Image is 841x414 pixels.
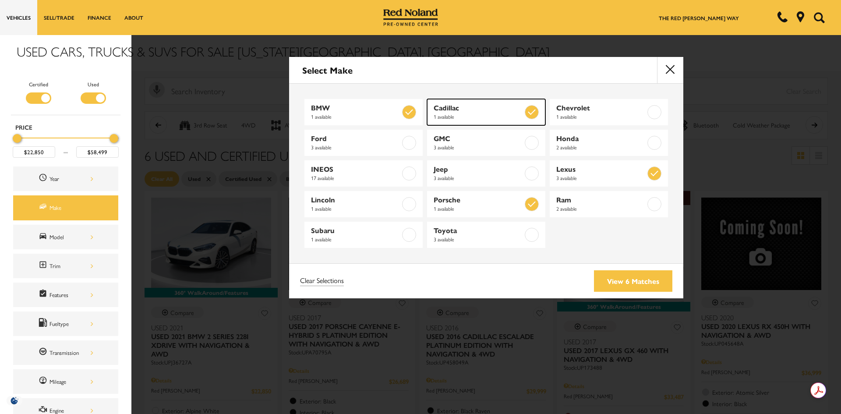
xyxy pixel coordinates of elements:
[13,340,118,365] div: TransmissionTransmission
[434,165,523,173] span: Jeep
[311,226,400,235] span: Subaru
[13,134,21,143] div: Minimum Price
[556,204,646,213] span: 2 available
[88,80,99,88] label: Used
[11,80,120,115] div: Filter by Vehicle Type
[304,130,423,156] a: Ford3 available
[434,112,523,121] span: 1 available
[434,173,523,182] span: 3 available
[13,311,118,336] div: FueltypeFueltype
[49,261,93,271] div: Trim
[4,396,25,405] section: Click to Open Cookie Consent Modal
[302,65,353,75] h2: Select Make
[556,195,646,204] span: Ram
[434,103,523,112] span: Cadillac
[304,222,423,248] a: Subaru1 available
[13,131,119,158] div: Price
[4,396,25,405] img: Opt-Out Icon
[39,231,49,243] span: Model
[49,174,93,184] div: Year
[15,123,116,131] h5: Price
[39,173,49,184] span: Year
[427,160,545,187] a: Jeep3 available
[39,260,49,272] span: Trim
[427,191,545,217] a: Porsche1 available
[427,99,545,125] a: Cadillac1 available
[311,103,400,112] span: BMW
[434,226,523,235] span: Toyota
[311,173,400,182] span: 17 available
[13,225,118,249] div: ModelModel
[300,276,344,287] a: Clear Selections
[39,202,49,213] span: Make
[556,103,646,112] span: Chevrolet
[657,57,683,83] button: close
[13,146,55,158] input: Minimum
[13,195,118,220] div: MakeMake
[13,254,118,278] div: TrimTrim
[13,166,118,191] div: YearYear
[49,203,93,212] div: Make
[434,143,523,152] span: 3 available
[556,143,646,152] span: 2 available
[383,9,438,26] img: Red Noland Pre-Owned
[810,0,828,35] button: Open the search field
[311,112,400,121] span: 1 available
[427,130,545,156] a: GMC3 available
[311,204,400,213] span: 1 available
[594,270,672,292] a: View 6 Matches
[427,222,545,248] a: Toyota3 available
[434,204,523,213] span: 1 available
[556,165,646,173] span: Lexus
[556,173,646,182] span: 3 available
[550,191,668,217] a: Ram2 available
[39,376,49,387] span: Mileage
[304,99,423,125] a: BMW1 available
[434,195,523,204] span: Porsche
[39,347,49,358] span: Transmission
[659,14,739,22] a: The Red [PERSON_NAME] Way
[434,235,523,244] span: 3 available
[304,191,423,217] a: Lincoln1 available
[76,146,119,158] input: Maximum
[49,290,93,300] div: Features
[556,134,646,143] span: Honda
[49,232,93,242] div: Model
[311,165,400,173] span: INEOS
[49,377,93,386] div: Mileage
[311,195,400,204] span: Lincoln
[311,143,400,152] span: 3 available
[383,12,438,21] a: Red Noland Pre-Owned
[39,318,49,329] span: Fueltype
[311,134,400,143] span: Ford
[29,80,48,88] label: Certified
[39,289,49,301] span: Features
[110,134,118,143] div: Maximum Price
[13,283,118,307] div: FeaturesFeatures
[434,134,523,143] span: GMC
[550,160,668,187] a: Lexus3 available
[49,319,93,329] div: Fueltype
[556,112,646,121] span: 1 available
[550,99,668,125] a: Chevrolet1 available
[49,348,93,357] div: Transmission
[311,235,400,244] span: 1 available
[304,160,423,187] a: INEOS17 available
[13,369,118,394] div: MileageMileage
[550,130,668,156] a: Honda2 available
